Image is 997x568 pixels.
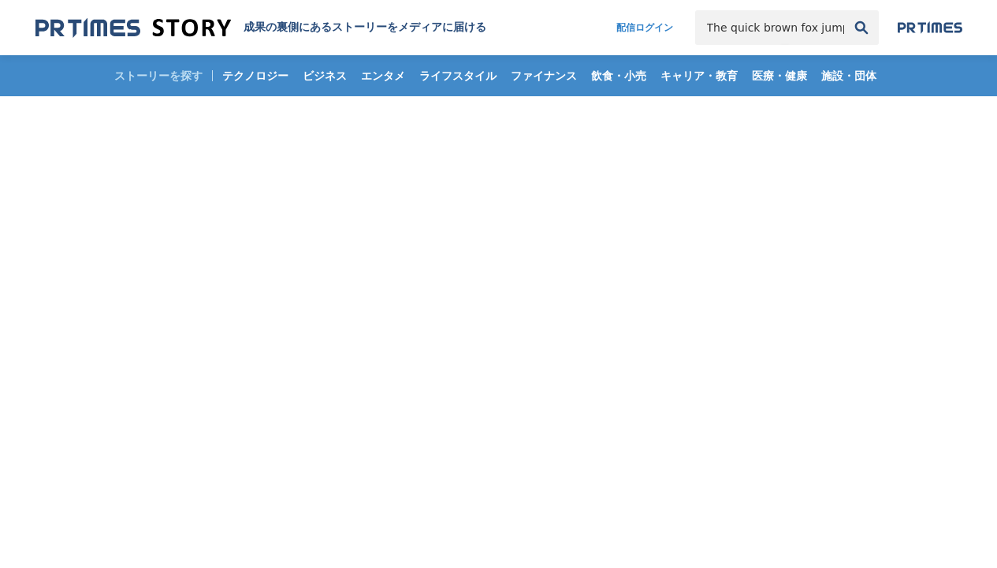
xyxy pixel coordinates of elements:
[815,55,883,96] a: 施設・団体
[413,55,503,96] a: ライフスタイル
[355,69,411,83] span: エンタメ
[296,55,353,96] a: ビジネス
[844,10,879,45] button: 検索
[296,69,353,83] span: ビジネス
[695,10,844,45] input: キーワードで検索
[504,55,583,96] a: ファイナンス
[585,69,653,83] span: 飲食・小売
[746,55,813,96] a: 医療・健康
[654,69,744,83] span: キャリア・教育
[898,21,962,34] img: prtimes
[355,55,411,96] a: エンタメ
[216,55,295,96] a: テクノロジー
[585,55,653,96] a: 飲食・小売
[35,17,231,39] img: 成果の裏側にあるストーリーをメディアに届ける
[654,55,744,96] a: キャリア・教育
[216,69,295,83] span: テクノロジー
[35,17,486,39] a: 成果の裏側にあるストーリーをメディアに届ける 成果の裏側にあるストーリーをメディアに届ける
[413,69,503,83] span: ライフスタイル
[244,21,486,35] h1: 成果の裏側にあるストーリーをメディアに届ける
[815,69,883,83] span: 施設・団体
[504,69,583,83] span: ファイナンス
[601,10,689,45] a: 配信ログイン
[746,69,813,83] span: 医療・健康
